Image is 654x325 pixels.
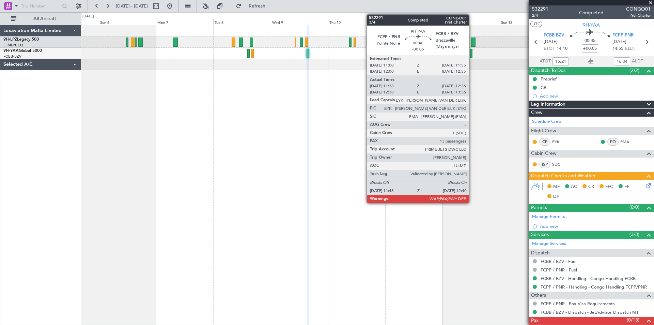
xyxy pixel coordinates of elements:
span: [DATE] [612,39,626,45]
span: Services [531,231,549,239]
span: (0/13) [627,316,639,324]
div: Completed [579,9,604,16]
a: 9H-YAAGlobal 5000 [3,49,42,53]
div: Mon 7 [156,19,213,25]
span: ELDT [625,45,636,52]
a: PMA [620,139,636,145]
div: CP [539,138,550,146]
a: Manage Permits [532,213,565,220]
a: Schedule Crew [532,118,562,125]
span: Others [531,292,546,299]
a: LFMD/CEQ [3,43,23,48]
span: FCPP PNR [612,32,634,39]
input: --:-- [552,57,569,65]
span: 00:45 [585,38,595,44]
a: FCBB / BZV - Fuel [541,258,576,264]
span: ETOT [544,45,555,52]
div: Sun 13 [500,19,557,25]
span: CR [588,183,594,190]
div: Sun 6 [99,19,156,25]
a: FCPP / PNR - Handling - Congo Handling FCPP/PNR [541,284,647,290]
span: 532291 [532,5,548,13]
span: Pax [531,317,539,325]
span: AC [571,183,577,190]
div: Tue 8 [213,19,270,25]
span: Flight Crew [531,127,556,135]
div: ISP [539,161,550,168]
div: Prebrief [541,76,557,82]
span: FP [624,183,629,190]
button: All Aircraft [7,13,74,24]
div: Add new [540,223,651,229]
input: --:-- [614,57,630,65]
span: Dispatch Checks and Weather [531,172,596,180]
span: All Aircraft [18,16,72,21]
a: FCBB / BZV - Dispatch - JetAdvisor Dispatch MT [541,309,639,315]
span: 2/4 [532,13,548,18]
span: DP [553,193,559,200]
span: Leg Information [531,101,565,108]
span: (0/0) [629,204,639,211]
a: 9H-LPZLegacy 500 [3,38,39,42]
div: FO [607,138,619,146]
span: 9H-YAA [3,49,19,53]
span: [DATE] - [DATE] [116,3,148,9]
a: FCBB/BZV [3,54,21,59]
a: FCPP / PNR - Pax Visa Requirements [541,301,615,307]
span: Cabin Crew [531,150,557,158]
div: CB [541,85,546,90]
span: FFC [605,183,613,190]
span: 9H-YAA [583,21,600,29]
span: (2/2) [629,67,639,74]
div: [DATE] [82,14,94,19]
span: Refresh [243,4,271,9]
span: CONGO01 [626,5,651,13]
span: ALDT [632,58,643,65]
div: Fri 11 [385,19,442,25]
button: Refresh [233,1,274,12]
div: Sat 12 [442,19,500,25]
span: 9H-LPZ [3,38,17,42]
a: FCBB / BZV - Handling - Congo Handling FCBB [541,276,636,281]
span: ATOT [540,58,551,65]
div: Thu 10 [328,19,385,25]
span: Dispatch [531,249,550,257]
span: FCBB BZV [544,32,564,39]
span: Pref Charter [626,13,651,18]
div: Add new [540,93,651,99]
span: Dispatch To-Dos [531,67,565,75]
div: Wed 9 [271,19,328,25]
button: UTC [530,21,542,27]
a: Manage Services [532,240,566,247]
span: MF [553,183,560,190]
span: Permits [531,204,547,212]
a: FCPP / PNR - Fuel [541,267,577,273]
a: EYK [552,139,567,145]
span: (3/3) [629,231,639,238]
span: 14:55 [612,45,623,52]
a: SDC [552,161,567,167]
input: Trip Number [21,1,60,11]
span: 14:10 [557,45,567,52]
span: [DATE] [544,39,558,45]
span: Crew [531,109,543,117]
